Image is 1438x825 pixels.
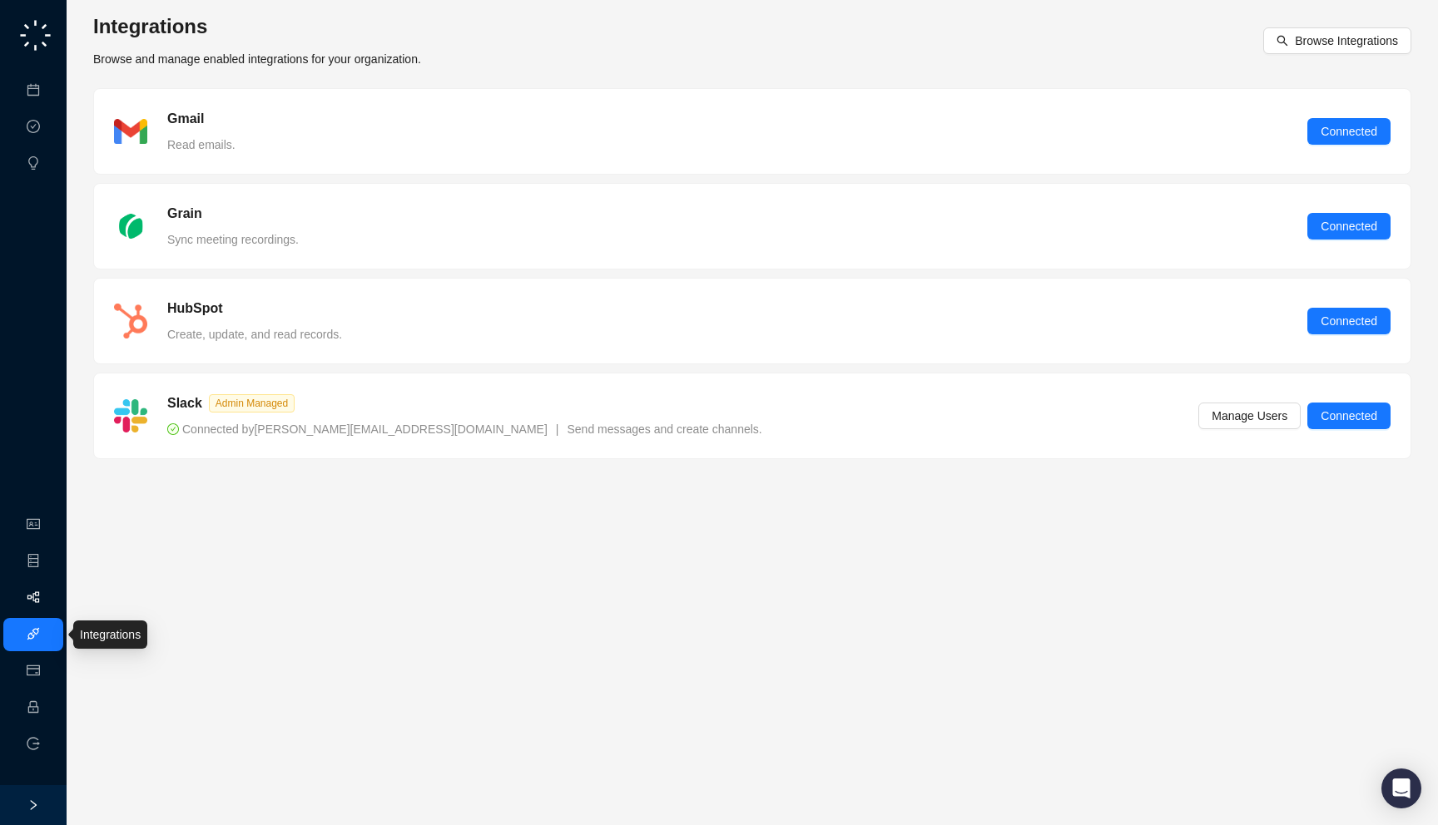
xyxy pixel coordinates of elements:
span: Connected [1321,312,1377,330]
span: Sync meeting recordings. [167,233,299,246]
img: slack-Cn3INd-T.png [114,399,147,432]
span: Send messages and create channels. [567,422,761,436]
button: Connected [1307,213,1391,240]
span: Browse Integrations [1295,32,1398,50]
img: logo-small-C4UdH2pc.png [17,17,54,54]
span: check-circle [167,423,179,435]
span: logout [27,737,40,750]
div: Open Intercom Messenger [1381,768,1421,808]
img: grain-rgTwWAhv.png [114,210,147,243]
span: Connected [1321,122,1377,141]
span: Manage Users [1212,407,1287,425]
h3: Integrations [93,13,421,40]
button: Browse Integrations [1263,27,1411,54]
span: Connected by [PERSON_NAME][EMAIL_ADDRESS][DOMAIN_NAME] [167,422,548,436]
img: gmail-BGivzU6t.png [114,119,147,144]
span: Create, update, and read records. [167,328,342,341]
h5: Slack [167,393,202,413]
button: Connected [1307,118,1391,145]
span: Admin Managed [209,394,295,412]
span: | [556,422,559,436]
button: Manage Users [1198,403,1301,429]
button: Connected [1307,403,1391,429]
span: Browse and manage enabled integrations for your organization. [93,52,421,66]
h5: HubSpot [167,299,223,319]
img: hubspot-DkpyWjJb.png [114,304,147,338]
span: right [27,799,39,811]
h5: Grain [167,204,202,224]
span: Read emails. [167,138,236,151]
span: search [1277,35,1288,47]
span: Connected [1321,407,1377,425]
h5: Gmail [167,109,204,129]
span: Connected [1321,217,1377,235]
button: Connected [1307,308,1391,334]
